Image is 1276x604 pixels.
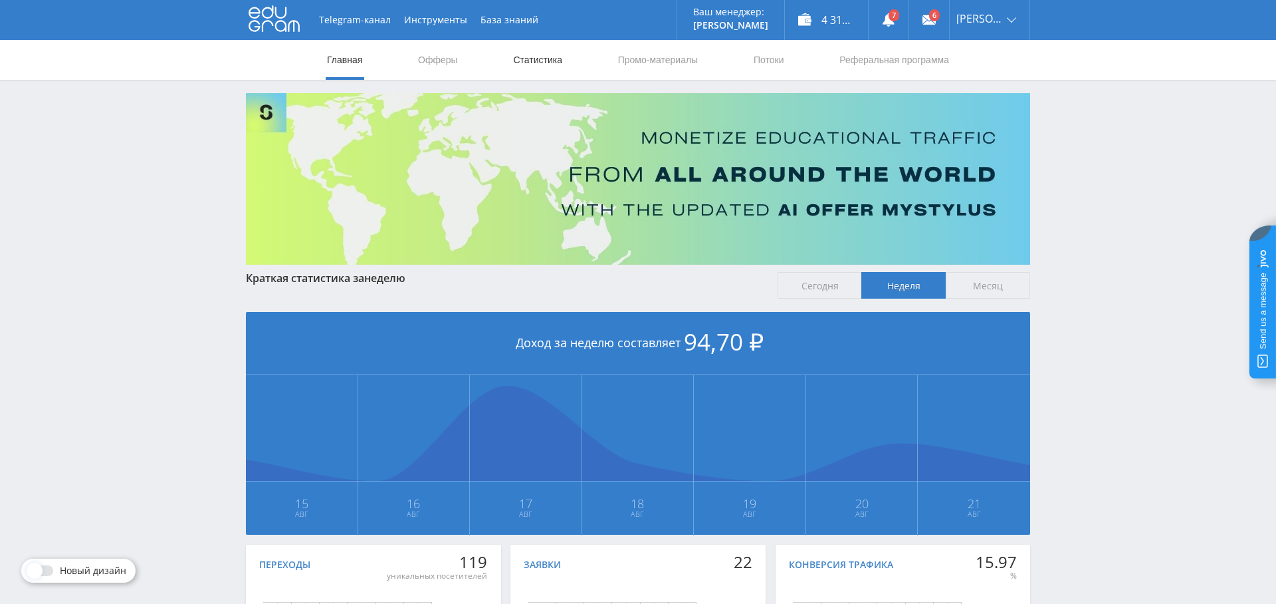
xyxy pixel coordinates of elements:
[778,272,862,299] span: Сегодня
[693,20,768,31] p: [PERSON_NAME]
[694,498,805,509] span: 19
[583,498,693,509] span: 18
[246,272,764,284] div: Краткая статистика за
[807,498,917,509] span: 20
[693,7,768,17] p: Ваш менеджер:
[259,559,310,570] div: Переходы
[918,498,1029,509] span: 21
[918,509,1029,520] span: Авг
[471,498,581,509] span: 17
[387,571,487,581] div: уникальных посетителей
[583,509,693,520] span: Авг
[359,498,469,509] span: 16
[789,559,893,570] div: Конверсия трафика
[684,326,764,357] span: 94,70 ₽
[807,509,917,520] span: Авг
[364,271,405,285] span: неделю
[247,498,357,509] span: 15
[471,509,581,520] span: Авг
[838,40,950,80] a: Реферальная программа
[512,40,564,80] a: Статистика
[976,571,1017,581] div: %
[359,509,469,520] span: Авг
[861,272,946,299] span: Неделя
[246,93,1030,265] img: Banner
[946,272,1030,299] span: Месяц
[956,13,1003,24] span: [PERSON_NAME]
[247,509,357,520] span: Авг
[752,40,786,80] a: Потоки
[417,40,459,80] a: Офферы
[976,553,1017,571] div: 15.97
[387,553,487,571] div: 119
[60,565,126,576] span: Новый дизайн
[524,559,561,570] div: Заявки
[326,40,364,80] a: Главная
[734,553,752,571] div: 22
[694,509,805,520] span: Авг
[617,40,699,80] a: Промо-материалы
[246,312,1030,375] div: Доход за неделю составляет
